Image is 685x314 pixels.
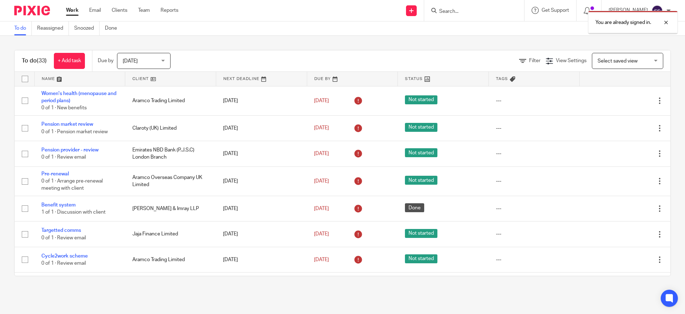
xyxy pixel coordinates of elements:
[138,7,150,14] a: Team
[496,256,573,263] div: ---
[41,122,93,127] a: Pension market review
[41,155,86,160] span: 0 of 1 · Review email
[41,210,106,215] span: 1 of 1 · Discussion with client
[496,205,573,212] div: ---
[595,19,651,26] p: You are already signed in.
[41,203,76,208] a: Benefit system
[216,196,307,221] td: [DATE]
[496,230,573,238] div: ---
[216,166,307,196] td: [DATE]
[41,254,88,259] a: Cycle2work scheme
[125,196,216,221] td: [PERSON_NAME] & Imray LLP
[405,95,437,104] span: Not started
[41,235,86,240] span: 0 of 1 · Review email
[14,6,50,15] img: Pixie
[41,91,116,103] a: Women's health (menopause and period plans)
[314,206,329,211] span: [DATE]
[98,57,113,64] p: Due by
[314,257,329,262] span: [DATE]
[314,126,329,131] span: [DATE]
[112,7,127,14] a: Clients
[216,115,307,141] td: [DATE]
[54,53,85,69] a: + Add task
[216,141,307,166] td: [DATE]
[496,150,573,157] div: ---
[216,221,307,247] td: [DATE]
[314,98,329,103] span: [DATE]
[37,58,47,64] span: (33)
[405,148,437,157] span: Not started
[314,151,329,156] span: [DATE]
[125,247,216,272] td: Aramco Trading Limited
[405,254,437,263] span: Not started
[216,273,307,298] td: [DATE]
[66,7,78,14] a: Work
[105,21,122,35] a: Done
[89,7,101,14] a: Email
[496,97,573,104] div: ---
[125,221,216,247] td: Jaja Finance Limited
[41,148,98,153] a: Pension provider - review
[37,21,69,35] a: Reassigned
[314,179,329,184] span: [DATE]
[125,141,216,166] td: Emirates NBD Bank (P.J.S.C) London Branch
[22,57,47,65] h1: To do
[125,166,216,196] td: Aramco Overseas Company UK Limited
[125,115,216,141] td: Claroty (UK) Limited
[161,7,178,14] a: Reports
[405,176,437,185] span: Not started
[651,5,663,16] img: svg%3E
[496,178,573,185] div: ---
[74,21,100,35] a: Snoozed
[41,228,81,233] a: Targetted comms
[125,86,216,115] td: Aramco Trading Limited
[496,125,573,132] div: ---
[216,86,307,115] td: [DATE]
[405,203,424,212] span: Done
[405,229,437,238] span: Not started
[598,59,638,64] span: Select saved view
[41,129,108,134] span: 0 of 1 · Pension market review
[496,77,508,81] span: Tags
[41,261,86,266] span: 0 of 1 · Review email
[14,21,32,35] a: To do
[41,171,69,176] a: Pre-renewal
[529,58,541,63] span: Filter
[405,123,437,132] span: Not started
[556,58,587,63] span: View Settings
[123,59,138,64] span: [DATE]
[125,273,216,298] td: [PERSON_NAME] Cundell Engineers Limited
[41,179,103,191] span: 0 of 1 · Arrange pre-renewal meeting with client
[216,247,307,272] td: [DATE]
[41,105,87,110] span: 0 of 1 · New benefits
[314,231,329,236] span: [DATE]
